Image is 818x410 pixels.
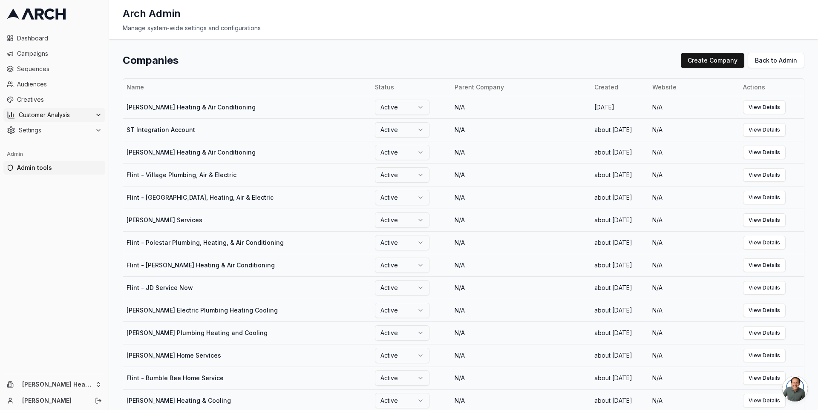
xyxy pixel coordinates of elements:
[123,231,372,254] td: Flint - Polestar Plumbing, Heating, & Air Conditioning
[649,344,740,367] td: N/A
[3,32,105,45] a: Dashboard
[123,141,372,163] td: [PERSON_NAME] Heating & Air Conditioning
[743,258,786,272] a: View Details
[22,396,86,405] a: [PERSON_NAME]
[17,34,102,43] span: Dashboard
[3,378,105,391] button: [PERSON_NAME] Heating & Air Conditioning
[3,123,105,137] button: Settings
[649,367,740,389] td: N/A
[123,163,372,186] td: Flint - Village Plumbing, Air & Electric
[19,111,92,119] span: Customer Analysis
[591,118,649,141] td: about [DATE]
[591,344,649,367] td: about [DATE]
[782,376,808,401] div: Open chat
[17,65,102,73] span: Sequences
[17,163,102,172] span: Admin tools
[591,321,649,344] td: about [DATE]
[123,118,372,141] td: ST Integration Account
[743,100,786,114] a: View Details
[743,213,786,227] a: View Details
[17,95,102,104] span: Creatives
[591,186,649,209] td: about [DATE]
[681,53,744,68] button: Create Company
[451,209,590,231] td: N/A
[740,79,804,96] th: Actions
[649,276,740,299] td: N/A
[123,186,372,209] td: Flint - [GEOGRAPHIC_DATA], Heating, Air & Electric
[649,163,740,186] td: N/A
[649,79,740,96] th: Website
[649,321,740,344] td: N/A
[743,326,786,340] a: View Details
[743,236,786,249] a: View Details
[19,126,92,135] span: Settings
[123,344,372,367] td: [PERSON_NAME] Home Services
[649,231,740,254] td: N/A
[451,254,590,276] td: N/A
[649,186,740,209] td: N/A
[3,62,105,76] a: Sequences
[3,77,105,91] a: Audiences
[123,367,372,389] td: Flint - Bumble Bee Home Service
[591,231,649,254] td: about [DATE]
[92,395,104,407] button: Log out
[451,163,590,186] td: N/A
[743,168,786,182] a: View Details
[123,254,372,276] td: Flint - [PERSON_NAME] Heating & Air Conditioning
[649,118,740,141] td: N/A
[591,79,649,96] th: Created
[451,299,590,321] td: N/A
[649,299,740,321] td: N/A
[649,209,740,231] td: N/A
[451,79,590,96] th: Parent Company
[591,367,649,389] td: about [DATE]
[3,147,105,161] div: Admin
[451,367,590,389] td: N/A
[743,394,786,407] a: View Details
[743,123,786,137] a: View Details
[3,47,105,60] a: Campaigns
[451,186,590,209] td: N/A
[3,161,105,175] a: Admin tools
[123,299,372,321] td: [PERSON_NAME] Electric Plumbing Heating Cooling
[451,96,590,118] td: N/A
[451,276,590,299] td: N/A
[22,381,92,388] span: [PERSON_NAME] Heating & Air Conditioning
[649,254,740,276] td: N/A
[451,344,590,367] td: N/A
[17,49,102,58] span: Campaigns
[591,276,649,299] td: about [DATE]
[743,349,786,362] a: View Details
[743,146,786,159] a: View Details
[649,141,740,163] td: N/A
[123,79,372,96] th: Name
[591,299,649,321] td: about [DATE]
[123,96,372,118] td: [PERSON_NAME] Heating & Air Conditioning
[591,96,649,118] td: [DATE]
[451,231,590,254] td: N/A
[123,54,179,67] h1: Companies
[591,141,649,163] td: about [DATE]
[451,141,590,163] td: N/A
[748,53,804,68] a: Back to Admin
[743,304,786,317] a: View Details
[3,93,105,106] a: Creatives
[591,209,649,231] td: about [DATE]
[451,321,590,344] td: N/A
[123,276,372,299] td: Flint - JD Service Now
[123,7,181,20] h1: Arch Admin
[123,321,372,344] td: [PERSON_NAME] Plumbing Heating and Cooling
[743,281,786,295] a: View Details
[649,96,740,118] td: N/A
[3,108,105,122] button: Customer Analysis
[123,209,372,231] td: [PERSON_NAME] Services
[17,80,102,89] span: Audiences
[743,191,786,204] a: View Details
[591,254,649,276] td: about [DATE]
[591,163,649,186] td: about [DATE]
[372,79,451,96] th: Status
[743,371,786,385] a: View Details
[451,118,590,141] td: N/A
[123,24,804,32] div: Manage system-wide settings and configurations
